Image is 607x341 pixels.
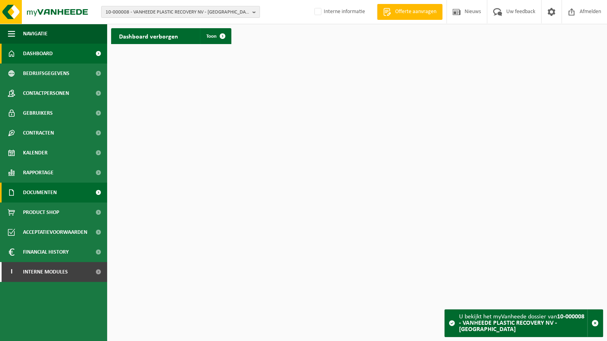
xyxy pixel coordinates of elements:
span: Interne modules [23,262,68,282]
span: Product Shop [23,202,59,222]
span: Offerte aanvragen [393,8,438,16]
span: Toon [206,34,217,39]
div: U bekijkt het myVanheede dossier van [459,310,587,337]
span: 10-000008 - VANHEEDE PLASTIC RECOVERY NV - [GEOGRAPHIC_DATA] [106,6,249,18]
span: Kalender [23,143,48,163]
span: Acceptatievoorwaarden [23,222,87,242]
label: Interne informatie [313,6,365,18]
a: Offerte aanvragen [377,4,442,20]
span: Financial History [23,242,69,262]
span: Navigatie [23,24,48,44]
span: Gebruikers [23,103,53,123]
h2: Dashboard verborgen [111,28,186,44]
span: Bedrijfsgegevens [23,64,69,83]
span: I [8,262,15,282]
button: 10-000008 - VANHEEDE PLASTIC RECOVERY NV - [GEOGRAPHIC_DATA] [101,6,260,18]
span: Documenten [23,183,57,202]
a: Toon [200,28,231,44]
span: Rapportage [23,163,54,183]
strong: 10-000008 - VANHEEDE PLASTIC RECOVERY NV - [GEOGRAPHIC_DATA] [459,314,584,333]
span: Contracten [23,123,54,143]
span: Contactpersonen [23,83,69,103]
span: Dashboard [23,44,53,64]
